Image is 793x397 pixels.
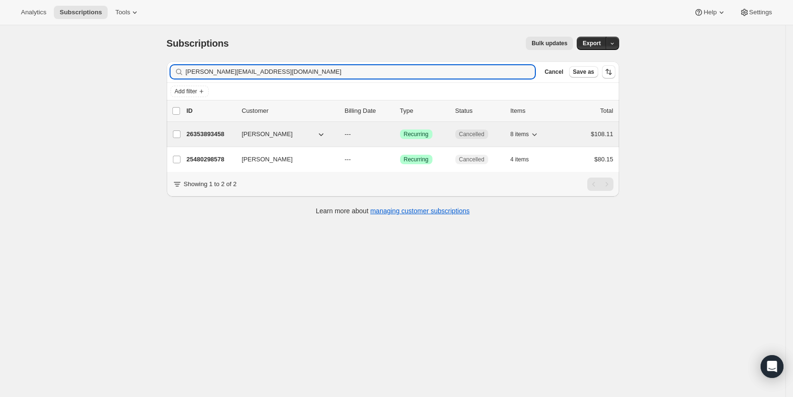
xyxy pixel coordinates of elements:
button: Cancel [541,66,567,78]
span: [PERSON_NAME] [242,129,293,139]
button: Subscriptions [54,6,108,19]
button: Save as [569,66,598,78]
div: Open Intercom Messenger [761,355,783,378]
button: Bulk updates [526,37,573,50]
button: 4 items [511,153,540,166]
span: 4 items [511,156,529,163]
span: Recurring [404,156,429,163]
p: Showing 1 to 2 of 2 [184,179,237,189]
span: Recurring [404,130,429,138]
span: Help [703,9,716,16]
a: managing customer subscriptions [370,207,470,215]
span: Subscriptions [60,9,102,16]
span: Cancel [544,68,563,76]
p: Total [600,106,613,116]
p: Billing Date [345,106,392,116]
span: Save as [573,68,594,76]
span: [PERSON_NAME] [242,155,293,164]
p: 25480298578 [187,155,234,164]
div: Type [400,106,448,116]
div: IDCustomerBilling DateTypeStatusItemsTotal [187,106,613,116]
span: Cancelled [459,156,484,163]
button: Help [688,6,732,19]
span: Analytics [21,9,46,16]
nav: Pagination [587,178,613,191]
p: Status [455,106,503,116]
span: Settings [749,9,772,16]
button: Sort the results [602,65,615,79]
p: 26353893458 [187,129,234,139]
span: $108.11 [591,130,613,138]
p: Customer [242,106,337,116]
button: [PERSON_NAME] [236,127,331,142]
span: Cancelled [459,130,484,138]
div: 26353893458[PERSON_NAME]---SuccessRecurringCancelled8 items$108.11 [187,128,613,141]
button: [PERSON_NAME] [236,152,331,167]
input: Filter subscribers [186,65,535,79]
div: 25480298578[PERSON_NAME]---SuccessRecurringCancelled4 items$80.15 [187,153,613,166]
button: Add filter [171,86,209,97]
span: $80.15 [594,156,613,163]
span: Tools [115,9,130,16]
button: Tools [110,6,145,19]
span: 8 items [511,130,529,138]
div: Items [511,106,558,116]
button: Analytics [15,6,52,19]
button: 8 items [511,128,540,141]
span: Subscriptions [167,38,229,49]
span: Add filter [175,88,197,95]
p: ID [187,106,234,116]
span: --- [345,130,351,138]
span: Bulk updates [532,40,567,47]
span: Export [582,40,601,47]
button: Export [577,37,606,50]
span: --- [345,156,351,163]
button: Settings [734,6,778,19]
p: Learn more about [316,206,470,216]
